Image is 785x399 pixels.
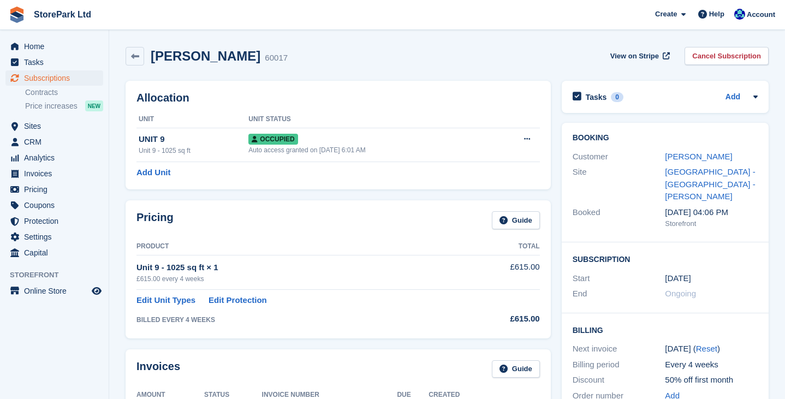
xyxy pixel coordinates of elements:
[5,213,103,229] a: menu
[5,182,103,197] a: menu
[725,91,740,104] a: Add
[24,166,90,181] span: Invoices
[136,360,180,378] h2: Invoices
[5,39,103,54] a: menu
[665,289,696,298] span: Ongoing
[573,206,665,229] div: Booked
[465,313,540,325] div: £615.00
[136,274,465,284] div: £615.00 every 4 weeks
[90,284,103,297] a: Preview store
[24,118,90,134] span: Sites
[136,238,465,255] th: Product
[24,229,90,245] span: Settings
[24,213,90,229] span: Protection
[5,55,103,70] a: menu
[655,9,677,20] span: Create
[151,49,260,63] h2: [PERSON_NAME]
[25,101,78,111] span: Price increases
[5,245,103,260] a: menu
[696,344,717,353] a: Reset
[573,272,665,285] div: Start
[248,111,492,128] th: Unit Status
[5,229,103,245] a: menu
[24,182,90,197] span: Pricing
[5,166,103,181] a: menu
[747,9,775,20] span: Account
[10,270,109,281] span: Storefront
[136,211,174,229] h2: Pricing
[611,92,623,102] div: 0
[24,39,90,54] span: Home
[665,206,758,219] div: [DATE] 04:06 PM
[5,134,103,150] a: menu
[136,92,540,104] h2: Allocation
[24,70,90,86] span: Subscriptions
[5,283,103,299] a: menu
[24,55,90,70] span: Tasks
[685,47,769,65] a: Cancel Subscription
[139,146,248,156] div: Unit 9 - 1025 sq ft
[573,134,758,142] h2: Booking
[85,100,103,111] div: NEW
[136,294,195,307] a: Edit Unit Types
[665,167,755,201] a: [GEOGRAPHIC_DATA] - [GEOGRAPHIC_DATA] - [PERSON_NAME]
[24,283,90,299] span: Online Store
[5,150,103,165] a: menu
[573,359,665,371] div: Billing period
[573,288,665,300] div: End
[586,92,607,102] h2: Tasks
[248,134,298,145] span: Occupied
[24,134,90,150] span: CRM
[665,359,758,371] div: Every 4 weeks
[25,87,103,98] a: Contracts
[24,150,90,165] span: Analytics
[265,52,288,64] div: 60017
[665,374,758,386] div: 50% off first month
[734,9,745,20] img: Donna
[24,198,90,213] span: Coupons
[573,343,665,355] div: Next invoice
[136,166,170,179] a: Add Unit
[136,315,465,325] div: BILLED EVERY 4 WEEKS
[709,9,724,20] span: Help
[610,51,659,62] span: View on Stripe
[5,118,103,134] a: menu
[25,100,103,112] a: Price increases NEW
[665,343,758,355] div: [DATE] ( )
[492,360,540,378] a: Guide
[573,374,665,386] div: Discount
[492,211,540,229] a: Guide
[573,324,758,335] h2: Billing
[573,253,758,264] h2: Subscription
[9,7,25,23] img: stora-icon-8386f47178a22dfd0bd8f6a31ec36ba5ce8667c1dd55bd0f319d3a0aa187defe.svg
[139,133,248,146] div: UNIT 9
[573,151,665,163] div: Customer
[209,294,267,307] a: Edit Protection
[5,70,103,86] a: menu
[136,111,248,128] th: Unit
[24,245,90,260] span: Capital
[465,255,540,289] td: £615.00
[29,5,96,23] a: StorePark Ltd
[248,145,492,155] div: Auto access granted on [DATE] 6:01 AM
[665,218,758,229] div: Storefront
[465,238,540,255] th: Total
[665,272,691,285] time: 2024-11-10 01:00:00 UTC
[665,152,732,161] a: [PERSON_NAME]
[606,47,672,65] a: View on Stripe
[573,166,665,203] div: Site
[5,198,103,213] a: menu
[136,261,465,274] div: Unit 9 - 1025 sq ft × 1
